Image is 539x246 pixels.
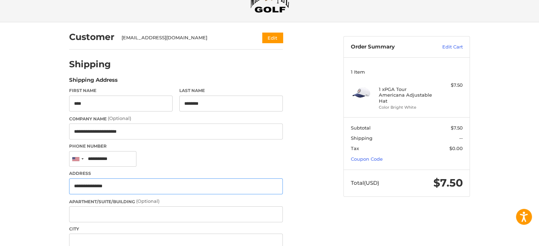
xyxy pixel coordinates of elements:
label: City [69,226,283,232]
span: Tax [351,145,359,151]
span: Shipping [351,135,372,141]
label: Apartment/Suite/Building [69,198,283,205]
button: Edit [262,33,283,43]
small: (Optional) [108,115,131,121]
span: $7.50 [433,176,463,189]
label: Last Name [179,87,283,94]
span: -- [459,135,463,141]
div: [EMAIL_ADDRESS][DOMAIN_NAME] [122,34,249,41]
a: Edit Cart [427,44,463,51]
span: Total (USD) [351,179,379,186]
span: $7.50 [451,125,463,131]
div: United States: +1 [69,151,86,167]
h2: Shipping [69,59,111,70]
legend: Shipping Address [69,76,118,87]
span: $0.00 [449,145,463,151]
div: $7.50 [435,82,463,89]
label: Phone Number [69,143,283,149]
h3: Order Summary [351,44,427,51]
li: Color Bright White [379,104,433,110]
label: Address [69,170,283,177]
h4: 1 x PGA Tour Americana Adjustable Hat [379,86,433,104]
h2: Customer [69,32,114,42]
a: Coupon Code [351,156,383,162]
label: Company Name [69,115,283,122]
label: First Name [69,87,173,94]
small: (Optional) [136,198,159,204]
h3: 1 Item [351,69,463,75]
span: Subtotal [351,125,371,131]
